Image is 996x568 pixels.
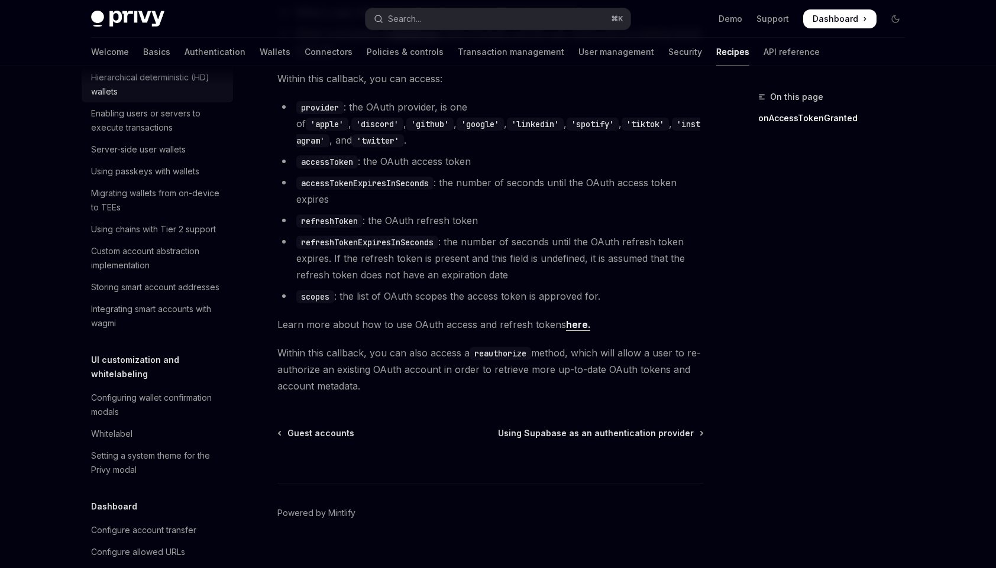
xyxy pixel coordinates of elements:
[458,38,564,66] a: Transaction management
[91,142,186,157] div: Server-side user wallets
[277,174,704,207] li: : the number of seconds until the OAuth access token expires
[351,118,403,131] code: 'discord'
[277,212,704,229] li: : the OAuth refresh token
[82,387,233,423] a: Configuring wallet confirmation modals
[82,541,233,563] a: Configure allowed URLs
[185,38,245,66] a: Authentication
[305,38,353,66] a: Connectors
[406,118,454,131] code: 'github'
[770,90,823,104] span: On this page
[91,449,226,477] div: Setting a system theme for the Privy modal
[91,545,185,559] div: Configure allowed URLs
[296,101,344,114] code: provider
[143,38,170,66] a: Basics
[296,155,358,168] code: accessToken
[886,9,905,28] button: Toggle dark mode
[277,316,704,333] span: Learn more about how to use OAuth access and refresh tokens
[470,347,531,360] code: reauthorize
[82,219,233,240] a: Using chains with Tier 2 support
[566,319,590,331] a: here.
[367,38,444,66] a: Policies & controls
[277,70,704,87] span: Within this callback, you can access:
[91,164,199,178] div: Using passkeys with wallets
[91,499,137,514] h5: Dashboard
[578,38,654,66] a: User management
[611,14,623,24] span: ⌘ K
[91,11,164,27] img: dark logo
[91,391,226,419] div: Configuring wallet confirmation modals
[82,241,233,276] a: Custom account abstraction implementation
[277,288,704,304] li: : the list of OAuth scopes the access token is approved for.
[764,38,820,66] a: API reference
[91,222,216,236] div: Using chains with Tier 2 support
[498,427,703,439] a: Using Supabase as an authentication provider
[277,507,355,519] a: Powered by Mintlify
[756,13,789,25] a: Support
[91,186,226,215] div: Migrating wallets from on-device to TEEs
[277,345,704,394] span: Within this callback, you can also access a method, which will allow a user to re-authorize an ex...
[716,38,749,66] a: Recipes
[366,8,630,30] button: Open search
[91,302,226,330] div: Integrating smart accounts with wagmi
[498,427,694,439] span: Using Supabase as an authentication provider
[296,177,434,190] code: accessTokenExpiresInSeconds
[82,183,233,218] a: Migrating wallets from on-device to TEEs
[296,290,334,303] code: scopes
[82,445,233,481] a: Setting a system theme for the Privy modal
[277,99,704,148] li: : the OAuth provider, is one of , , , , , , , , and .
[82,277,233,298] a: Storing smart account addresses
[287,427,354,439] span: Guest accounts
[91,353,233,381] h5: UI customization and whitelabeling
[719,13,742,25] a: Demo
[813,13,858,25] span: Dashboard
[82,423,233,444] a: Whitelabel
[82,103,233,138] a: Enabling users or servers to execute transactions
[803,9,877,28] a: Dashboard
[260,38,290,66] a: Wallets
[567,118,619,131] code: 'spotify'
[91,106,226,135] div: Enabling users or servers to execute transactions
[457,118,504,131] code: 'google'
[91,38,129,66] a: Welcome
[296,215,363,228] code: refreshToken
[279,427,354,439] a: Guest accounts
[507,118,564,131] code: 'linkedin'
[306,118,348,131] code: 'apple'
[622,118,669,131] code: 'tiktok'
[91,523,196,537] div: Configure account transfer
[82,161,233,182] a: Using passkeys with wallets
[388,12,421,26] div: Search...
[277,153,704,170] li: : the OAuth access token
[352,134,404,147] code: 'twitter'
[82,298,233,334] a: Integrating smart accounts with wagmi
[277,233,704,283] li: : the number of seconds until the OAuth refresh token expires. If the refresh token is present an...
[82,139,233,160] a: Server-side user wallets
[668,38,702,66] a: Security
[296,236,438,249] code: refreshTokenExpiresInSeconds
[91,244,226,272] div: Custom account abstraction implementation
[91,427,132,441] div: Whitelabel
[82,520,233,541] a: Configure account transfer
[758,109,914,128] a: onAccessTokenGranted
[91,280,219,294] div: Storing smart account addresses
